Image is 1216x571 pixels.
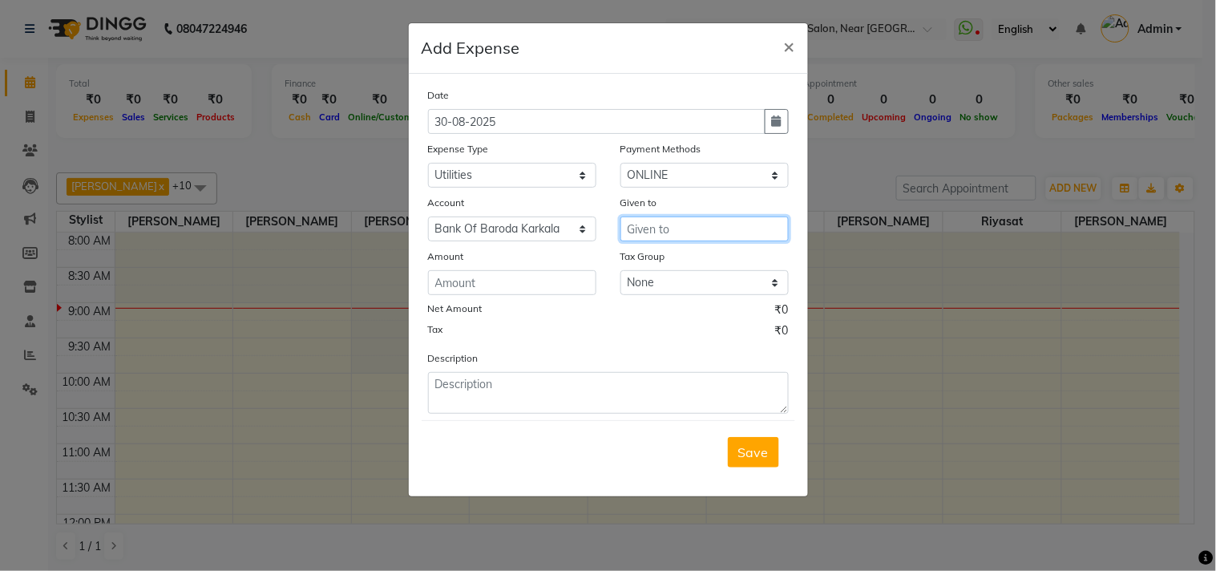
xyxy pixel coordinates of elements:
[775,302,789,322] span: ₹0
[771,23,808,68] button: Close
[620,249,665,264] label: Tax Group
[428,249,464,264] label: Amount
[428,88,450,103] label: Date
[784,34,795,58] span: ×
[620,142,701,156] label: Payment Methods
[428,142,489,156] label: Expense Type
[728,437,779,468] button: Save
[428,196,465,210] label: Account
[620,196,657,210] label: Given to
[428,270,596,295] input: Amount
[775,322,789,343] span: ₹0
[422,36,520,60] h5: Add Expense
[428,322,443,337] label: Tax
[620,217,789,241] input: Given to
[428,302,483,316] label: Net Amount
[738,444,769,460] span: Save
[428,351,479,366] label: Description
